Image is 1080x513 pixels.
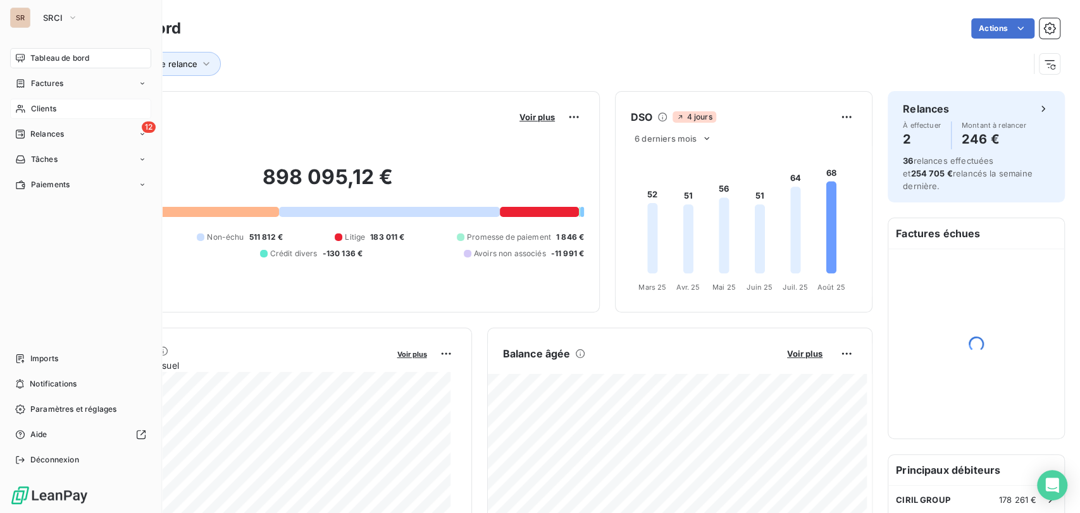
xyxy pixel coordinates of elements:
span: 1 846 € [556,232,584,243]
a: Imports [10,349,151,369]
span: Aide [30,429,47,440]
tspan: Mars 25 [638,282,666,291]
button: Voir plus [516,111,559,123]
span: Plan de relance [137,59,197,69]
h4: 2 [903,129,941,149]
span: Avoirs non associés [474,248,546,259]
span: 511 812 € [249,232,283,243]
span: 178 261 € [999,495,1036,505]
div: SR [10,8,30,28]
span: Relances [30,128,64,140]
span: SRCI [43,13,63,23]
tspan: Août 25 [817,282,845,291]
span: -130 136 € [323,248,363,259]
span: Crédit divers [270,248,318,259]
a: Factures [10,73,151,94]
tspan: Avr. 25 [676,282,700,291]
span: Voir plus [787,349,822,359]
a: Tableau de bord [10,48,151,68]
span: -11 991 € [551,248,584,259]
tspan: Juin 25 [747,282,773,291]
tspan: Juil. 25 [783,282,808,291]
h6: Factures échues [888,218,1064,249]
h6: Balance âgée [503,346,571,361]
img: Logo LeanPay [10,485,89,505]
a: Paiements [10,175,151,195]
span: 183 011 € [370,232,404,243]
h4: 246 € [962,129,1026,149]
span: CIRIL GROUP [896,495,950,505]
button: Voir plus [394,348,431,359]
span: Paramètres et réglages [30,404,116,415]
a: Clients [10,99,151,119]
button: Actions [971,18,1034,39]
span: Montant à relancer [962,121,1026,129]
span: 6 derniers mois [635,133,697,144]
span: Notifications [30,378,77,390]
span: 36 [903,156,913,166]
a: Paramètres et réglages [10,399,151,419]
span: Litige [345,232,365,243]
span: Chiffre d'affaires mensuel [71,359,388,372]
span: 4 jours [673,111,716,123]
span: Voir plus [397,350,427,359]
h6: DSO [631,109,652,125]
span: Tableau de bord [30,53,89,64]
h6: Principaux débiteurs [888,455,1064,485]
div: Open Intercom Messenger [1037,470,1067,500]
button: Voir plus [783,348,826,359]
span: 12 [142,121,156,133]
span: Factures [31,78,63,89]
span: Déconnexion [30,454,79,466]
tspan: Mai 25 [712,282,736,291]
button: Plan de relance [118,52,221,76]
h2: 898 095,12 € [71,164,584,202]
span: Non-échu [207,232,244,243]
h6: Relances [903,101,949,116]
span: Promesse de paiement [467,232,551,243]
span: Voir plus [519,112,555,122]
a: Tâches [10,149,151,170]
span: Imports [30,353,58,364]
span: relances effectuées et relancés la semaine dernière. [903,156,1033,191]
span: Clients [31,103,56,114]
span: À effectuer [903,121,941,129]
a: 12Relances [10,124,151,144]
span: Tâches [31,154,58,165]
span: 254 705 € [910,168,952,178]
a: Aide [10,424,151,445]
span: Paiements [31,179,70,190]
